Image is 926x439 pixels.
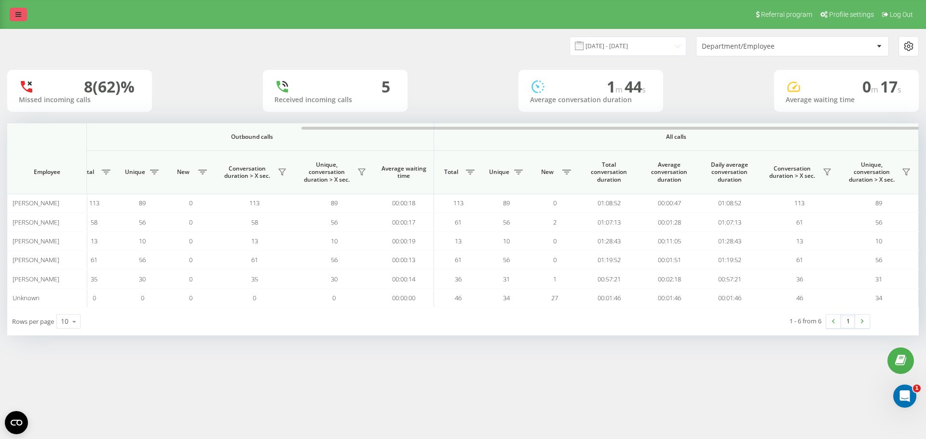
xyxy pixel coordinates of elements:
[374,194,434,213] td: 00:00:18
[796,255,803,264] span: 61
[61,317,68,326] div: 10
[794,199,804,207] span: 113
[139,218,146,226] span: 56
[625,76,646,97] span: 44
[249,199,259,207] span: 113
[91,218,97,226] span: 58
[898,84,901,95] span: s
[455,293,462,302] span: 46
[699,289,760,307] td: 00:01:46
[89,199,99,207] span: 113
[503,293,510,302] span: 34
[796,218,803,226] span: 61
[439,168,463,176] span: Total
[553,237,557,245] span: 0
[699,251,760,269] td: 01:19:52
[503,218,510,226] span: 56
[786,96,907,104] div: Average waiting time
[381,165,426,180] span: Average waiting time
[374,289,434,307] td: 00:00:00
[13,255,59,264] span: [PERSON_NAME]
[299,161,354,184] span: Unique, conversation duration > Х sec.
[5,411,28,434] button: Open CMP widget
[579,213,639,231] td: 01:07:13
[553,275,557,283] span: 1
[699,269,760,288] td: 00:57:21
[331,199,338,207] span: 89
[579,194,639,213] td: 01:08:52
[875,237,882,245] span: 10
[875,255,882,264] span: 56
[646,161,692,184] span: Average conversation duration
[455,218,462,226] span: 61
[455,275,462,283] span: 36
[699,194,760,213] td: 01:08:52
[91,275,97,283] span: 35
[331,255,338,264] span: 56
[455,255,462,264] span: 61
[12,317,54,326] span: Rows per page
[639,289,699,307] td: 00:01:46
[331,237,338,245] span: 10
[251,237,258,245] span: 13
[639,269,699,288] td: 00:02:18
[875,218,882,226] span: 56
[274,96,396,104] div: Received incoming calls
[844,161,899,184] span: Unique, conversation duration > Х sec.
[607,76,625,97] span: 1
[796,275,803,283] span: 36
[553,218,557,226] span: 2
[790,316,821,326] div: 1 - 6 from 6
[13,237,59,245] span: [PERSON_NAME]
[189,293,192,302] span: 0
[15,168,78,176] span: Employee
[189,237,192,245] span: 0
[579,289,639,307] td: 00:01:46
[374,232,434,251] td: 00:00:19
[639,251,699,269] td: 00:01:51
[91,255,97,264] span: 61
[875,199,882,207] span: 89
[553,199,557,207] span: 0
[699,232,760,251] td: 01:28:43
[551,293,558,302] span: 27
[893,385,916,408] iframe: Intercom live chat
[530,96,652,104] div: Average conversation duration
[707,161,752,184] span: Daily average conversation duration
[796,237,803,245] span: 13
[913,385,921,392] span: 1
[829,11,874,18] span: Profile settings
[19,96,140,104] div: Missed incoming calls
[862,76,880,97] span: 0
[702,42,817,51] div: Department/Employee
[639,194,699,213] td: 00:00:47
[13,218,59,226] span: [PERSON_NAME]
[189,199,192,207] span: 0
[374,251,434,269] td: 00:00:13
[642,84,646,95] span: s
[761,11,812,18] span: Referral program
[141,293,144,302] span: 0
[503,199,510,207] span: 89
[699,213,760,231] td: 01:07:13
[503,255,510,264] span: 56
[93,133,411,141] span: Outbound calls
[93,293,96,302] span: 0
[579,251,639,269] td: 01:19:52
[251,275,258,283] span: 35
[871,84,880,95] span: m
[841,315,855,328] a: 1
[251,255,258,264] span: 61
[374,269,434,288] td: 00:00:14
[639,232,699,251] td: 00:11:05
[75,168,99,176] span: Total
[13,275,59,283] span: [PERSON_NAME]
[189,218,192,226] span: 0
[139,237,146,245] span: 10
[189,255,192,264] span: 0
[880,76,901,97] span: 17
[332,293,336,302] span: 0
[553,255,557,264] span: 0
[189,275,192,283] span: 0
[381,78,390,96] div: 5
